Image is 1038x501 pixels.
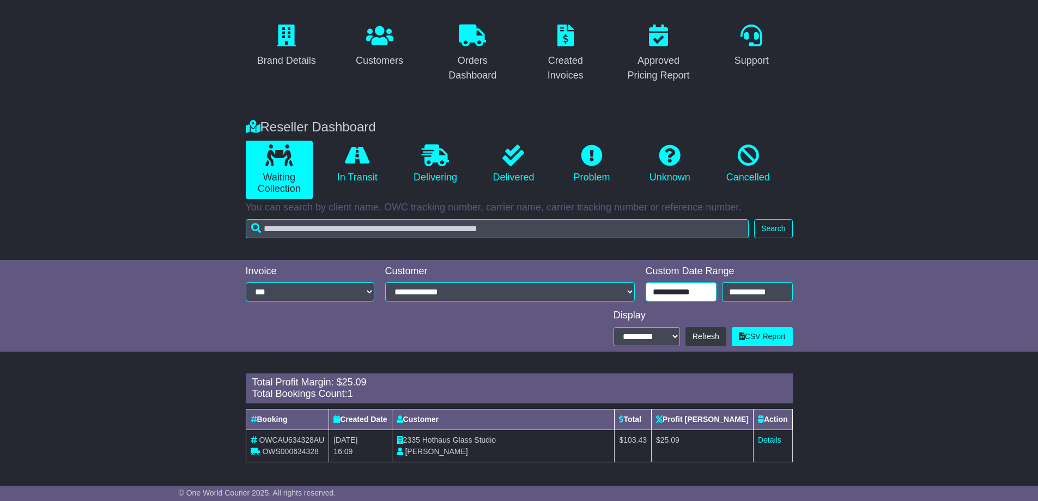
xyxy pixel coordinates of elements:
th: Profit [PERSON_NAME] [652,409,754,430]
div: Brand Details [257,53,316,68]
div: Invoice [246,265,374,277]
span: OWS000634328 [262,447,319,456]
th: Total [615,409,652,430]
div: Display [614,310,793,322]
a: Customers [349,21,410,72]
a: Created Invoices [525,21,607,87]
a: In Transit [324,141,391,188]
span: Hothaus Glass Studio [422,436,496,444]
th: Created Date [329,409,392,430]
a: Problem [558,141,625,188]
span: 25.09 [342,377,367,388]
a: Unknown [636,141,703,188]
span: [DATE] [333,436,357,444]
button: Refresh [685,327,726,346]
a: Delivered [480,141,547,188]
th: Booking [246,409,329,430]
a: CSV Report [732,327,793,346]
span: [PERSON_NAME] [405,447,468,456]
a: Waiting Collection [246,141,313,199]
a: Approved Pricing Report [617,21,700,87]
a: Delivering [402,141,469,188]
span: 16:09 [333,447,353,456]
span: 1 [348,388,353,399]
span: OWCAU634328AU [259,436,324,444]
td: $ [652,430,754,462]
div: Custom Date Range [646,265,793,277]
div: Total Profit Margin: $ [252,377,786,389]
div: Support [735,53,769,68]
div: Orders Dashboard [439,53,507,83]
div: Total Bookings Count: [252,388,786,400]
div: Created Invoices [532,53,600,83]
a: Details [758,436,781,444]
div: Reseller Dashboard [240,119,798,135]
div: Customer [385,265,635,277]
td: $ [615,430,652,462]
p: You can search by client name, OWC tracking number, carrier name, carrier tracking number or refe... [246,202,793,214]
th: Action [753,409,792,430]
a: Cancelled [714,141,781,188]
button: Search [754,219,792,238]
th: Customer [392,409,615,430]
a: Brand Details [250,21,323,72]
span: 2335 [403,436,420,444]
span: 103.43 [623,436,647,444]
a: Support [727,21,776,72]
span: 25.09 [660,436,679,444]
div: Customers [356,53,403,68]
div: Approved Pricing Report [624,53,693,83]
span: © One World Courier 2025. All rights reserved. [179,488,336,497]
a: Orders Dashboard [432,21,514,87]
